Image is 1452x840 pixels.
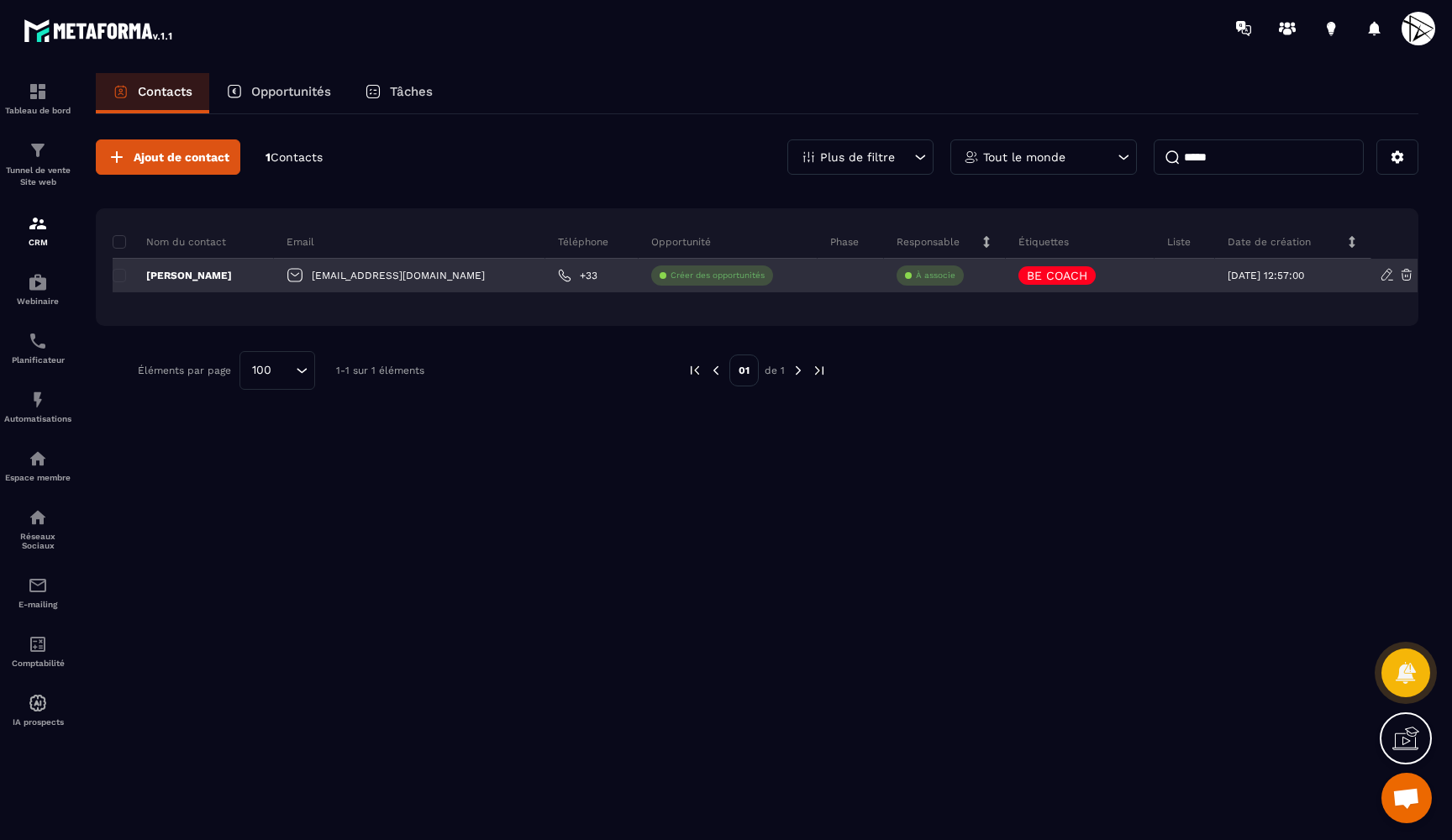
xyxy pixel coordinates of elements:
[1167,235,1191,249] p: Liste
[765,364,785,377] p: de 1
[812,363,827,378] img: next
[138,84,192,99] p: Contacts
[28,634,48,654] img: accountant
[287,235,314,249] p: Email
[708,363,723,378] img: prev
[4,238,71,247] p: CRM
[28,390,48,410] img: automations
[671,270,765,281] p: Créer des opportunités
[4,495,71,563] a: social-networksocial-networkRéseaux Sociaux
[983,151,1065,163] p: Tout le monde
[4,106,71,115] p: Tableau de bord
[1018,235,1069,249] p: Étiquettes
[4,165,71,188] p: Tunnel de vente Site web
[209,73,348,113] a: Opportunités
[4,297,71,306] p: Webinaire
[28,272,48,292] img: automations
[28,213,48,234] img: formation
[28,81,48,102] img: formation
[266,150,323,165] p: 1
[4,377,71,436] a: automationsautomationsAutomatisations
[28,140,48,160] img: formation
[791,363,806,378] img: next
[336,365,424,376] p: 1-1 sur 1 éléments
[246,361,277,380] span: 100
[138,365,231,376] p: Éléments par page
[4,414,71,423] p: Automatisations
[28,575,48,596] img: email
[113,269,232,282] p: [PERSON_NAME]
[271,150,323,164] span: Contacts
[1228,235,1311,249] p: Date de création
[4,436,71,495] a: automationsautomationsEspace membre
[28,449,48,469] img: automations
[558,269,597,282] a: +33
[4,622,71,680] a: accountantaccountantComptabilité
[277,361,292,380] input: Search for option
[4,659,71,668] p: Comptabilité
[348,73,450,113] a: Tâches
[28,331,48,351] img: scheduler
[390,84,433,99] p: Tâches
[4,260,71,318] a: automationsautomationsWebinaire
[4,473,71,482] p: Espace membre
[687,363,702,378] img: prev
[1381,773,1432,823] div: Ouvrir le chat
[96,73,209,113] a: Contacts
[4,318,71,377] a: schedulerschedulerPlanificateur
[113,235,226,249] p: Nom du contact
[28,693,48,713] img: automations
[4,563,71,622] a: emailemailE-mailing
[897,235,960,249] p: Responsable
[830,235,859,249] p: Phase
[4,355,71,365] p: Planificateur
[558,235,608,249] p: Téléphone
[4,532,71,550] p: Réseaux Sociaux
[24,15,175,45] img: logo
[4,600,71,609] p: E-mailing
[916,270,955,281] p: À associe
[651,235,711,249] p: Opportunité
[96,139,240,175] button: Ajout de contact
[729,354,759,386] p: 01
[820,151,895,163] p: Plus de filtre
[239,351,315,390] div: Search for option
[1228,270,1304,281] p: [DATE] 12:57:00
[4,201,71,260] a: formationformationCRM
[134,149,229,165] span: Ajout de contact
[251,84,331,99] p: Opportunités
[4,717,71,727] p: IA prospects
[28,507,48,528] img: social-network
[4,128,71,201] a: formationformationTunnel de vente Site web
[4,69,71,128] a: formationformationTableau de bord
[1027,270,1087,281] p: BE COACH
